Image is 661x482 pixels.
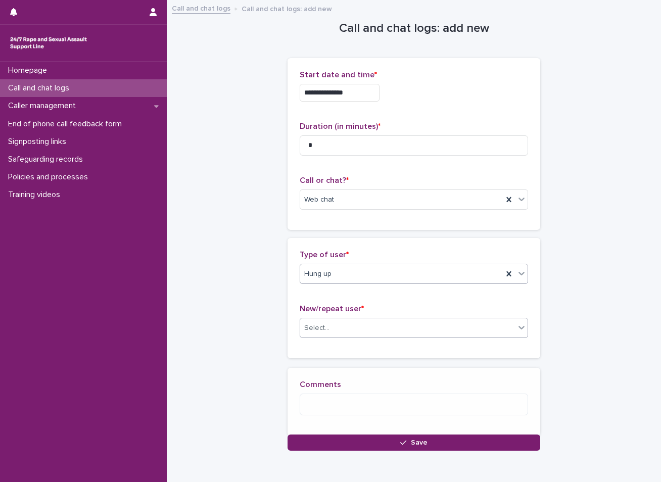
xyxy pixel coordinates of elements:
[8,33,89,53] img: rhQMoQhaT3yELyF149Cw
[304,323,329,333] div: Select...
[300,176,349,184] span: Call or chat?
[300,305,364,313] span: New/repeat user
[4,83,77,93] p: Call and chat logs
[304,269,332,279] span: Hung up
[4,66,55,75] p: Homepage
[300,380,341,389] span: Comments
[242,3,332,14] p: Call and chat logs: add new
[172,2,230,14] a: Call and chat logs
[411,439,428,446] span: Save
[4,190,68,200] p: Training videos
[300,251,349,259] span: Type of user
[4,101,84,111] p: Caller management
[4,155,91,164] p: Safeguarding records
[300,71,377,79] span: Start date and time
[300,122,381,130] span: Duration (in minutes)
[4,172,96,182] p: Policies and processes
[4,137,74,147] p: Signposting links
[288,21,540,36] h1: Call and chat logs: add new
[288,435,540,451] button: Save
[4,119,130,129] p: End of phone call feedback form
[304,195,334,205] span: Web chat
